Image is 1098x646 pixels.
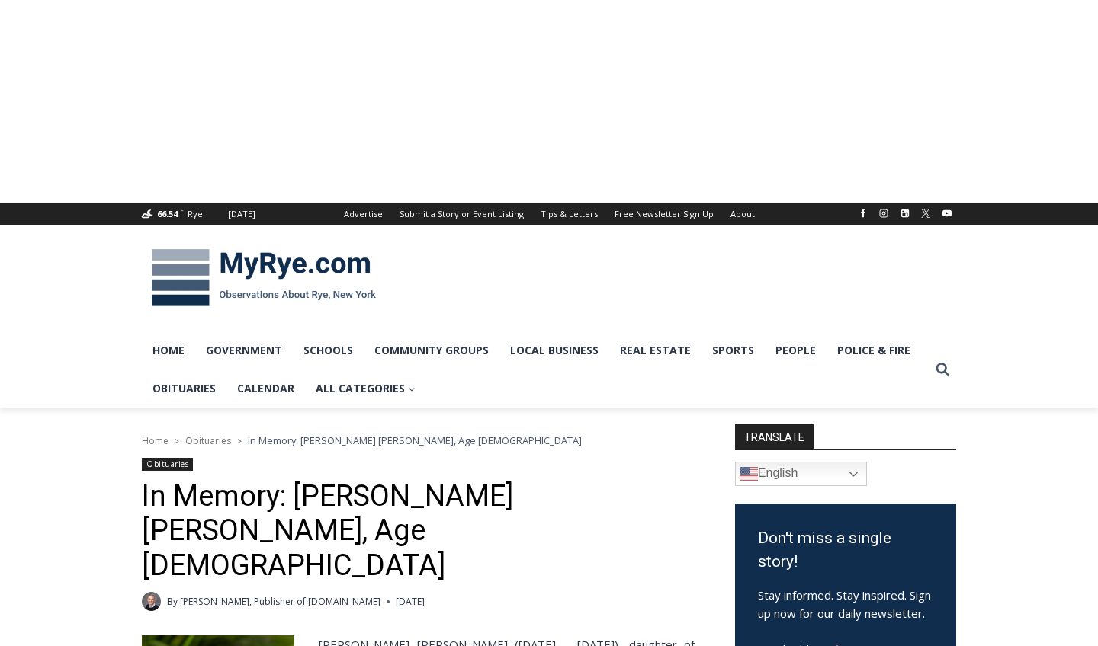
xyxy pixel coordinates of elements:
[758,526,933,574] h3: Don't miss a single story!
[938,204,956,222] a: YouTube
[305,369,426,408] a: All Categories
[896,204,914,222] a: Linkedin
[364,331,499,369] a: Community Groups
[532,203,606,225] a: Tips & Letters
[142,434,169,447] a: Home
[735,424,814,449] strong: TRANSLATE
[391,203,532,225] a: Submit a Story or Event Listing
[316,380,416,397] span: All Categories
[735,462,867,486] a: English
[142,331,195,369] a: Home
[854,204,872,222] a: Facebook
[142,369,226,408] a: Obituaries
[228,207,255,221] div: [DATE]
[157,208,178,219] span: 66.54
[142,238,386,318] img: MyRye.com
[180,206,184,214] span: F
[248,433,582,447] span: In Memory: [PERSON_NAME] [PERSON_NAME], Age [DEMOGRAPHIC_DATA]
[195,331,293,369] a: Government
[185,434,231,447] a: Obituaries
[701,331,765,369] a: Sports
[175,436,179,446] span: >
[499,331,609,369] a: Local Business
[188,207,203,221] div: Rye
[335,203,391,225] a: Advertise
[142,592,161,611] a: Author image
[396,594,425,609] time: [DATE]
[142,433,695,448] nav: Breadcrumbs
[226,369,305,408] a: Calendar
[237,436,242,446] span: >
[609,331,701,369] a: Real Estate
[929,356,956,383] button: View Search Form
[740,465,758,483] img: en
[758,586,933,622] p: Stay informed. Stay inspired. Sign up now for our daily newsletter.
[142,479,695,584] h1: In Memory: [PERSON_NAME] [PERSON_NAME], Age [DEMOGRAPHIC_DATA]
[167,594,178,609] span: By
[142,331,929,408] nav: Primary Navigation
[827,331,921,369] a: Police & Fire
[765,331,827,369] a: People
[335,203,763,225] nav: Secondary Navigation
[180,595,380,608] a: [PERSON_NAME], Publisher of [DOMAIN_NAME]
[142,458,193,471] a: Obituaries
[875,204,893,222] a: Instagram
[917,204,935,222] a: X
[293,331,364,369] a: Schools
[722,203,763,225] a: About
[606,203,722,225] a: Free Newsletter Sign Up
